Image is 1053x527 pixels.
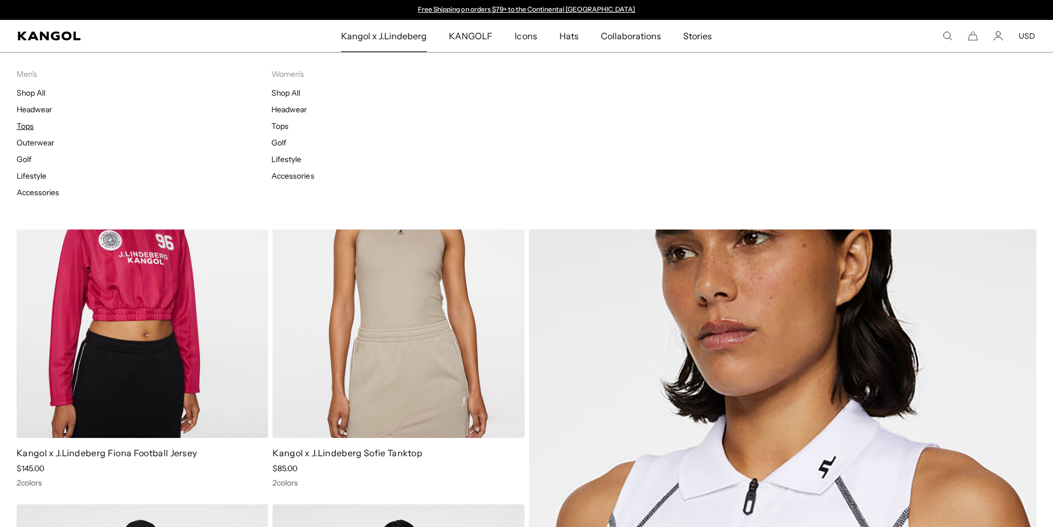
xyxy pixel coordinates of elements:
a: Icons [504,20,548,52]
slideshow-component: Announcement bar [413,6,641,14]
span: $85.00 [273,463,297,473]
a: Shop All [271,88,300,98]
a: Outerwear [17,138,54,148]
span: Collaborations [601,20,661,52]
p: Men's [17,69,271,79]
a: Golf [17,154,32,164]
a: Shop All [17,88,45,98]
span: $145.00 [17,463,44,473]
a: Stories [672,20,723,52]
a: Lifestyle [17,171,46,181]
a: Free Shipping on orders $79+ to the Continental [GEOGRAPHIC_DATA] [418,5,635,13]
a: Kangol x J.Lindeberg [330,20,438,52]
div: 2 colors [17,478,268,488]
a: Hats [548,20,590,52]
div: 1 of 2 [413,6,641,14]
div: Announcement [413,6,641,14]
span: Hats [559,20,579,52]
a: Kangol x J.Lindeberg Fiona Football Jersey [17,447,197,458]
summary: Search here [942,31,952,41]
div: 2 colors [273,478,524,488]
span: Icons [515,20,537,52]
a: Collaborations [590,20,672,52]
a: Accessories [17,187,59,197]
a: Kangol [18,32,226,40]
a: Lifestyle [271,154,301,164]
a: Accessories [271,171,314,181]
a: KANGOLF [438,20,504,52]
img: Kangol x J.Lindeberg Sofie Tanktop [273,122,524,438]
a: Kangol x J.Lindeberg Sofie Tanktop [273,447,422,458]
a: Headwear [271,105,307,114]
a: Tops [17,121,34,131]
span: KANGOLF [449,20,493,52]
button: USD [1019,31,1035,41]
span: Stories [683,20,712,52]
a: Account [993,31,1003,41]
a: Tops [271,121,289,131]
p: Women's [271,69,526,79]
img: Kangol x J.Lindeberg Fiona Football Jersey [17,122,268,438]
a: Golf [271,138,286,148]
span: Kangol x J.Lindeberg [341,20,427,52]
button: Cart [968,31,978,41]
a: Headwear [17,105,52,114]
